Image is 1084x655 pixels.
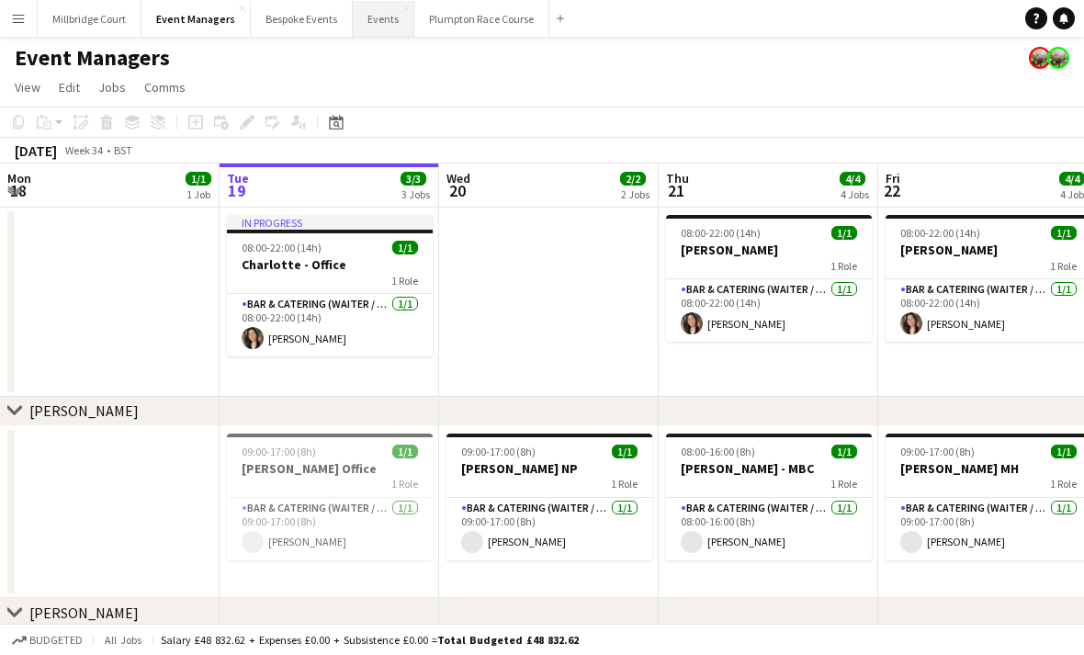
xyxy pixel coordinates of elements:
[620,172,646,186] span: 2/2
[611,477,638,491] span: 1 Role
[251,1,353,37] button: Bespoke Events
[161,633,579,647] div: Salary £48 832.62 + Expenses £0.00 + Subsistence £0.00 =
[227,215,433,356] app-job-card: In progress08:00-22:00 (14h)1/1Charlotte - Office1 RoleBar & Catering (Waiter / waitress)1/108:00...
[137,75,193,99] a: Comms
[1051,445,1077,458] span: 1/1
[446,170,470,186] span: Wed
[1029,47,1051,69] app-user-avatar: Staffing Manager
[15,141,57,160] div: [DATE]
[38,1,141,37] button: Millbridge Court
[621,187,649,201] div: 2 Jobs
[831,226,857,240] span: 1/1
[830,259,857,273] span: 1 Role
[7,75,48,99] a: View
[242,445,316,458] span: 09:00-17:00 (8h)
[401,172,426,186] span: 3/3
[141,1,251,37] button: Event Managers
[840,172,865,186] span: 4/4
[392,445,418,458] span: 1/1
[61,143,107,157] span: Week 34
[1050,477,1077,491] span: 1 Role
[353,1,414,37] button: Events
[883,180,900,201] span: 22
[1047,47,1069,69] app-user-avatar: Staffing Manager
[444,180,470,201] span: 20
[114,143,132,157] div: BST
[414,1,549,37] button: Plumpton Race Course
[186,187,210,201] div: 1 Job
[227,256,433,273] h3: Charlotte - Office
[446,460,652,477] h3: [PERSON_NAME] NP
[681,226,761,240] span: 08:00-22:00 (14h)
[227,434,433,560] app-job-card: 09:00-17:00 (8h)1/1[PERSON_NAME] Office1 RoleBar & Catering (Waiter / waitress)1/109:00-17:00 (8h...
[242,241,322,254] span: 08:00-22:00 (14h)
[666,170,689,186] span: Thu
[666,460,872,477] h3: [PERSON_NAME] - MBC
[900,226,980,240] span: 08:00-22:00 (14h)
[29,401,139,420] div: [PERSON_NAME]
[830,477,857,491] span: 1 Role
[1051,226,1077,240] span: 1/1
[186,172,211,186] span: 1/1
[227,294,433,356] app-card-role: Bar & Catering (Waiter / waitress)1/108:00-22:00 (14h)[PERSON_NAME]
[437,633,579,647] span: Total Budgeted £48 832.62
[392,241,418,254] span: 1/1
[227,215,433,230] div: In progress
[612,445,638,458] span: 1/1
[391,477,418,491] span: 1 Role
[446,498,652,560] app-card-role: Bar & Catering (Waiter / waitress)1/109:00-17:00 (8h)[PERSON_NAME]
[101,633,145,647] span: All jobs
[15,79,40,96] span: View
[391,274,418,288] span: 1 Role
[666,498,872,560] app-card-role: Bar & Catering (Waiter / waitress)1/108:00-16:00 (8h)[PERSON_NAME]
[7,170,31,186] span: Mon
[900,445,975,458] span: 09:00-17:00 (8h)
[15,44,170,72] h1: Event Managers
[666,242,872,258] h3: [PERSON_NAME]
[91,75,133,99] a: Jobs
[29,604,139,622] div: [PERSON_NAME]
[144,79,186,96] span: Comms
[98,79,126,96] span: Jobs
[666,215,872,342] app-job-card: 08:00-22:00 (14h)1/1[PERSON_NAME]1 RoleBar & Catering (Waiter / waitress)1/108:00-22:00 (14h)[PER...
[666,434,872,560] app-job-card: 08:00-16:00 (8h)1/1[PERSON_NAME] - MBC1 RoleBar & Catering (Waiter / waitress)1/108:00-16:00 (8h)...
[227,170,249,186] span: Tue
[831,445,857,458] span: 1/1
[227,460,433,477] h3: [PERSON_NAME] Office
[401,187,430,201] div: 3 Jobs
[681,445,755,458] span: 08:00-16:00 (8h)
[461,445,536,458] span: 09:00-17:00 (8h)
[446,434,652,560] app-job-card: 09:00-17:00 (8h)1/1[PERSON_NAME] NP1 RoleBar & Catering (Waiter / waitress)1/109:00-17:00 (8h)[PE...
[224,180,249,201] span: 19
[59,79,80,96] span: Edit
[886,170,900,186] span: Fri
[51,75,87,99] a: Edit
[663,180,689,201] span: 21
[841,187,869,201] div: 4 Jobs
[29,634,83,647] span: Budgeted
[666,279,872,342] app-card-role: Bar & Catering (Waiter / waitress)1/108:00-22:00 (14h)[PERSON_NAME]
[1050,259,1077,273] span: 1 Role
[9,630,85,650] button: Budgeted
[5,180,31,201] span: 18
[227,498,433,560] app-card-role: Bar & Catering (Waiter / waitress)1/109:00-17:00 (8h)[PERSON_NAME]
